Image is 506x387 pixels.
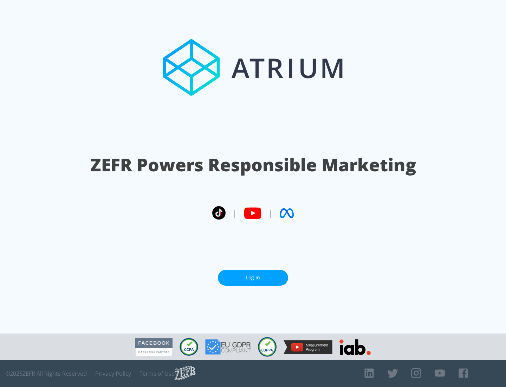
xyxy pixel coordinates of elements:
span: © 2025 ZEFR All Rights Reserved [5,370,87,377]
a: Privacy Policy [95,370,131,377]
img: IAB [339,339,371,355]
img: GDPR Compliant [205,339,251,355]
span: | [233,208,237,218]
img: COPPA Compliant [258,337,277,357]
span: | [268,208,273,218]
img: CCPA Compliant [180,338,198,356]
a: Terms of Use [140,370,175,377]
img: Facebook Marketing Partner [135,338,173,356]
a: Log In [218,270,288,286]
img: YouTube Measurement Program [284,340,332,354]
h1: ZEFR Powers Responsible Marketing [90,153,416,177]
